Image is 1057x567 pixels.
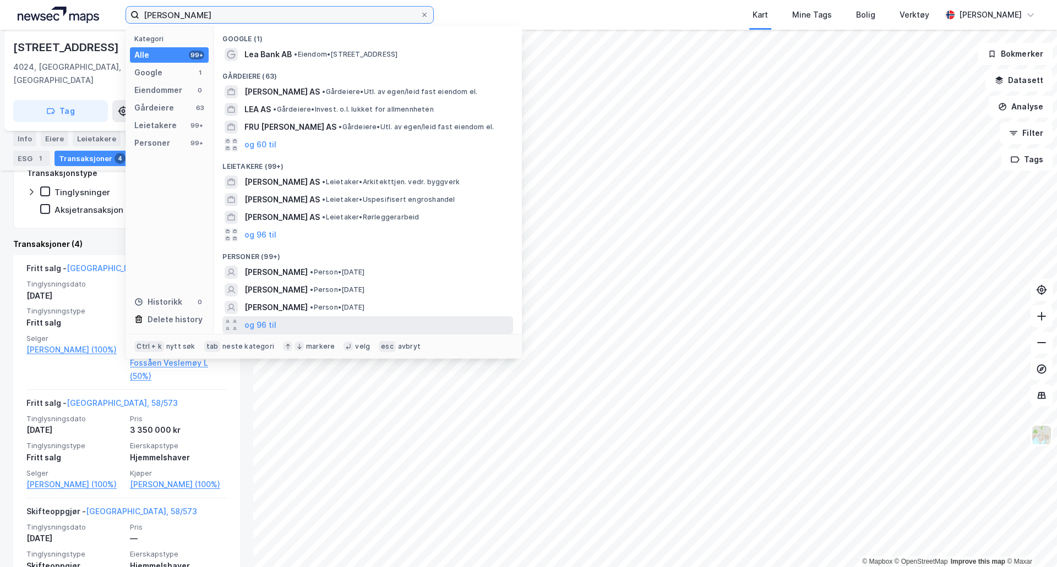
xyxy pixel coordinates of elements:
[244,175,320,189] span: [PERSON_NAME] AS
[18,7,99,23] img: logo.a4113a55bc3d86da70a041830d287a7e.svg
[322,195,455,204] span: Leietaker • Uspesifisert engroshandel
[244,318,276,332] button: og 96 til
[130,469,227,478] span: Kjøper
[244,193,320,206] span: [PERSON_NAME] AS
[895,558,948,565] a: OpenStreetMap
[139,7,420,23] input: Søk på adresse, matrikkel, gårdeiere, leietakere eller personer
[26,316,123,329] div: Fritt salg
[355,342,370,351] div: velg
[214,153,522,173] div: Leietakere (99+)
[985,69,1053,91] button: Datasett
[86,507,197,516] a: [GEOGRAPHIC_DATA], 58/573
[134,295,182,309] div: Historikk
[55,151,130,166] div: Transaksjoner
[214,244,522,263] div: Personer (99+)
[862,558,892,565] a: Mapbox
[130,451,227,464] div: Hjemmelshaver
[134,48,149,62] div: Alle
[134,341,164,352] div: Ctrl + k
[753,8,768,21] div: Kart
[310,303,313,311] span: •
[322,87,325,96] span: •
[339,123,342,131] span: •
[26,334,123,343] span: Selger
[41,131,68,146] div: Eiere
[134,66,162,79] div: Google
[244,211,320,224] span: [PERSON_NAME] AS
[26,478,123,491] a: [PERSON_NAME] (100%)
[13,151,50,166] div: ESG
[26,397,178,414] div: Fritt salg -
[294,50,297,58] span: •
[130,414,227,423] span: Pris
[26,306,123,316] span: Tinglysningstype
[130,423,227,437] div: 3 350 000 kr
[26,423,123,437] div: [DATE]
[214,26,522,46] div: Google (1)
[379,341,396,352] div: esc
[134,101,174,114] div: Gårdeiere
[189,51,204,59] div: 99+
[310,268,364,277] span: Person • [DATE]
[115,153,126,164] div: 4
[26,505,197,522] div: Skifteoppgjør -
[322,213,419,222] span: Leietaker • Rørleggerarbeid
[856,8,875,21] div: Bolig
[195,86,204,95] div: 0
[951,558,1005,565] a: Improve this map
[322,178,460,186] span: Leietaker • Arkitekttjen. vedr. byggverk
[244,85,320,98] span: [PERSON_NAME] AS
[13,131,36,146] div: Info
[130,549,227,559] span: Eierskapstype
[195,68,204,77] div: 1
[26,451,123,464] div: Fritt salg
[26,522,123,532] span: Tinglysningsdato
[13,38,121,56] div: [STREET_ADDRESS]
[204,341,221,352] div: tab
[398,342,421,351] div: avbryt
[67,263,178,273] a: [GEOGRAPHIC_DATA], 58/573
[339,123,494,131] span: Gårdeiere • Utl. av egen/leid fast eiendom el.
[310,285,364,294] span: Person • [DATE]
[125,131,166,146] div: Datasett
[26,469,123,478] span: Selger
[134,136,170,150] div: Personer
[13,60,155,87] div: 4024, [GEOGRAPHIC_DATA], [GEOGRAPHIC_DATA]
[222,342,274,351] div: neste kategori
[130,356,227,383] a: Fossåen Veslemøy L (50%)
[26,441,123,450] span: Tinglysningstype
[13,238,240,251] div: Transaksjoner (4)
[1000,122,1053,144] button: Filter
[148,313,203,326] div: Delete history
[244,120,336,134] span: FRU [PERSON_NAME] AS
[244,301,308,314] span: [PERSON_NAME]
[244,266,308,279] span: [PERSON_NAME]
[67,398,178,408] a: [GEOGRAPHIC_DATA], 58/573
[130,522,227,532] span: Pris
[1031,425,1052,445] img: Z
[244,103,271,116] span: LEA AS
[189,121,204,130] div: 99+
[322,195,325,203] span: •
[273,105,433,114] span: Gårdeiere • Invest. o.l. lukket for allmennheten
[792,8,832,21] div: Mine Tags
[26,279,123,289] span: Tinglysningsdato
[130,532,227,545] div: —
[134,119,177,132] div: Leietakere
[26,532,123,545] div: [DATE]
[166,342,195,351] div: nytt søk
[322,87,477,96] span: Gårdeiere • Utl. av egen/leid fast eiendom el.
[273,105,276,113] span: •
[35,153,46,164] div: 1
[244,228,276,241] button: og 96 til
[26,414,123,423] span: Tinglysningsdato
[989,96,1053,118] button: Analyse
[322,178,325,186] span: •
[55,187,110,197] div: Tinglysninger
[26,289,123,302] div: [DATE]
[978,43,1053,65] button: Bokmerker
[134,84,182,97] div: Eiendommer
[214,63,522,83] div: Gårdeiere (63)
[195,103,204,112] div: 63
[1001,148,1053,170] button: Tags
